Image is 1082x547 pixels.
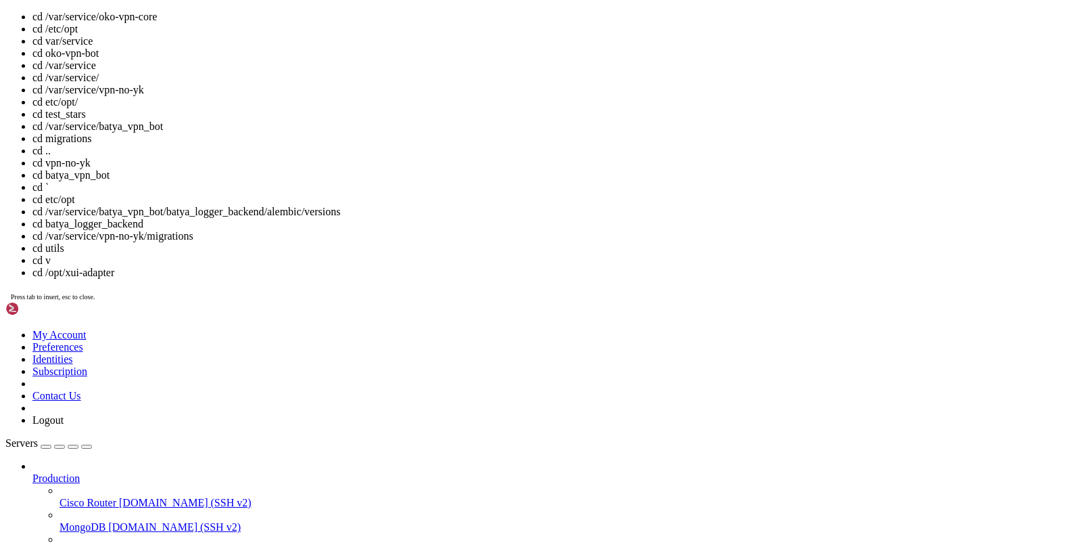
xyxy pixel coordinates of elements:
[32,108,1077,121] li: cd test_stars
[5,298,907,309] x-row: See [URL][DOMAIN_NAME] or run: sudo pro status
[32,206,1077,218] li: cd /var/service/batya_vpn_bot/batya_logger_backend/alembic/versions
[60,521,1077,533] a: MongoDB [DOMAIN_NAME] (SSH v2)
[32,255,1077,267] li: cd v
[32,145,1077,157] li: cd ..
[32,390,81,401] a: Contact Us
[32,169,1077,181] li: cd batya_vpn_bot
[5,129,907,141] x-row: Swap usage: 0% IPv6 address for ens3: [TECHNICAL_ID]
[5,39,907,51] x-row: * Management: [URL][DOMAIN_NAME]
[32,96,1077,108] li: cd etc/opt/
[5,253,907,265] x-row: 18 updates can be applied immediately.
[32,242,1077,255] li: cd utils
[5,152,907,163] x-row: => There is 1 zombie process.
[11,293,95,301] span: Press tab to insert, esc to close.
[60,509,1077,533] li: MongoDB [DOMAIN_NAME] (SSH v2)
[5,437,92,449] a: Servers
[32,157,1077,169] li: cd vpn-no-yk
[32,121,1077,133] li: cd /var/service/batya_vpn_bot
[5,28,907,39] x-row: * Documentation: [URL][DOMAIN_NAME]
[60,497,116,508] span: Cisco Router
[5,185,907,197] x-row: just raised the bar for easy, resilient and secure K8s cluster deployment.
[32,218,1077,230] li: cd batya_logger_backend
[32,230,1077,242] li: cd /var/service/vpn-no-yk/migrations
[32,84,1077,96] li: cd /var/service/vpn-no-yk
[108,521,241,533] span: [DOMAIN_NAME] (SSH v2)
[32,133,1077,145] li: cd migrations
[5,332,907,343] x-row: *** System restart required ***
[5,107,907,118] x-row: Usage of /: 0.7% of 944.84GB Users logged in: 0
[32,473,80,484] span: Production
[32,72,1077,84] li: cd /var/service/
[5,208,907,219] x-row: [URL][DOMAIN_NAME]
[5,302,83,315] img: Shellngn
[5,118,907,129] x-row: Memory usage: 5% IPv4 address for ens3: [TECHNICAL_ID]
[32,267,1077,279] li: cd /opt/xui-adapter
[60,521,105,533] span: MongoDB
[5,51,907,62] x-row: * Support: [URL][DOMAIN_NAME]
[5,231,907,242] x-row: Expanded Security Maintenance for Applications is not enabled.
[32,181,1077,194] li: cd `
[108,355,114,366] div: (18, 31)
[5,73,907,85] x-row: System information as of [DATE]
[32,60,1077,72] li: cd /var/service
[5,437,38,449] span: Servers
[32,366,87,377] a: Subscription
[5,287,907,299] x-row: Enable ESM Apps to receive additional future security updates.
[5,354,907,366] x-row: root@186436:~# cd
[5,5,907,17] x-row: Welcome to Ubuntu 24.04.3 LTS (GNU/Linux 6.8.0-79-generic x86_64)
[32,11,1077,23] li: cd /var/service/oko-vpn-core
[5,95,907,107] x-row: System load: 0.03 Processes: 478
[5,174,907,185] x-row: * Strictly confined Kubernetes makes edge and IoT secure. Learn how MicroK8s
[32,353,73,365] a: Identities
[32,341,83,353] a: Preferences
[5,264,907,276] x-row: To see these additional updates run: apt list --upgradable
[32,47,1077,60] li: cd oko-vpn-bot
[32,23,1077,35] li: cd /etc/opt
[60,497,1077,509] a: Cisco Router [DOMAIN_NAME] (SSH v2)
[32,329,87,341] a: My Account
[32,194,1077,206] li: cd etc/opt
[119,497,252,508] span: [DOMAIN_NAME] (SSH v2)
[32,35,1077,47] li: cd var/service
[5,343,907,355] x-row: Last login: [DATE] from [TECHNICAL_ID]
[60,485,1077,509] li: Cisco Router [DOMAIN_NAME] (SSH v2)
[32,414,64,426] a: Logout
[32,473,1077,485] a: Production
